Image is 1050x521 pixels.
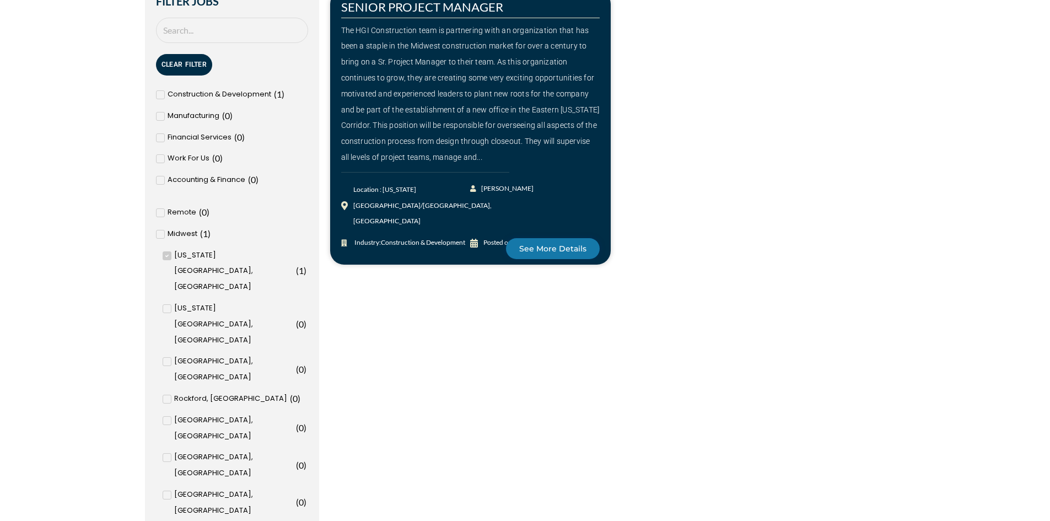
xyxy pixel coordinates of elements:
span: See More Details [519,245,586,253]
span: ( [296,497,299,507]
span: 0 [251,174,256,185]
span: [GEOGRAPHIC_DATA], [GEOGRAPHIC_DATA] [174,353,293,385]
span: ) [304,497,306,507]
span: Accounting & Finance [168,172,245,188]
span: Remote [168,205,196,221]
span: [US_STATE][GEOGRAPHIC_DATA], [GEOGRAPHIC_DATA] [174,300,293,348]
span: ( [248,174,251,185]
span: 0 [293,393,298,404]
span: ) [298,393,300,404]
span: ( [296,319,299,329]
span: 0 [299,422,304,433]
span: ( [274,89,277,99]
div: Location : [US_STATE][GEOGRAPHIC_DATA]/[GEOGRAPHIC_DATA], [GEOGRAPHIC_DATA] [353,182,483,229]
span: Financial Services [168,130,231,146]
a: [PERSON_NAME] [470,181,535,197]
span: 0 [299,497,304,507]
span: ( [290,393,293,404]
span: ( [296,364,299,374]
span: Rockford, [GEOGRAPHIC_DATA] [174,391,287,407]
span: Manufacturing [168,108,219,124]
span: ( [212,153,215,163]
span: ) [304,422,306,433]
span: ) [304,319,306,329]
span: ) [220,153,223,163]
span: 0 [215,153,220,163]
span: ) [304,265,306,276]
span: ) [242,132,245,142]
span: Construction & Development [168,87,271,103]
span: 1 [299,265,304,276]
span: 0 [299,319,304,329]
span: 0 [299,460,304,470]
span: [GEOGRAPHIC_DATA], [GEOGRAPHIC_DATA] [174,412,293,444]
span: [GEOGRAPHIC_DATA], [GEOGRAPHIC_DATA] [174,449,293,481]
span: 1 [277,89,282,99]
span: ) [208,228,211,239]
input: Search Job [156,18,308,44]
span: 0 [225,110,230,121]
span: Midwest [168,226,197,242]
button: Clear Filter [156,54,213,76]
span: 1 [203,228,208,239]
span: ( [296,265,299,276]
span: ( [222,110,225,121]
span: 0 [299,364,304,374]
span: 0 [202,207,207,217]
span: ( [200,228,203,239]
a: See More Details [506,238,600,259]
span: ) [304,460,306,470]
span: ( [296,460,299,470]
span: [GEOGRAPHIC_DATA], [GEOGRAPHIC_DATA] [174,487,293,519]
span: [US_STATE][GEOGRAPHIC_DATA], [GEOGRAPHIC_DATA] [174,248,293,295]
span: [PERSON_NAME] [478,181,534,197]
div: The HGI Construction team is partnering with an organization that has been a staple in the Midwes... [341,23,600,165]
span: ( [234,132,237,142]
span: ( [296,422,299,433]
span: Work For Us [168,151,209,166]
span: 0 [237,132,242,142]
span: ( [199,207,202,217]
span: ) [304,364,306,374]
span: ) [282,89,284,99]
span: ) [256,174,259,185]
span: ) [230,110,233,121]
span: ) [207,207,209,217]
